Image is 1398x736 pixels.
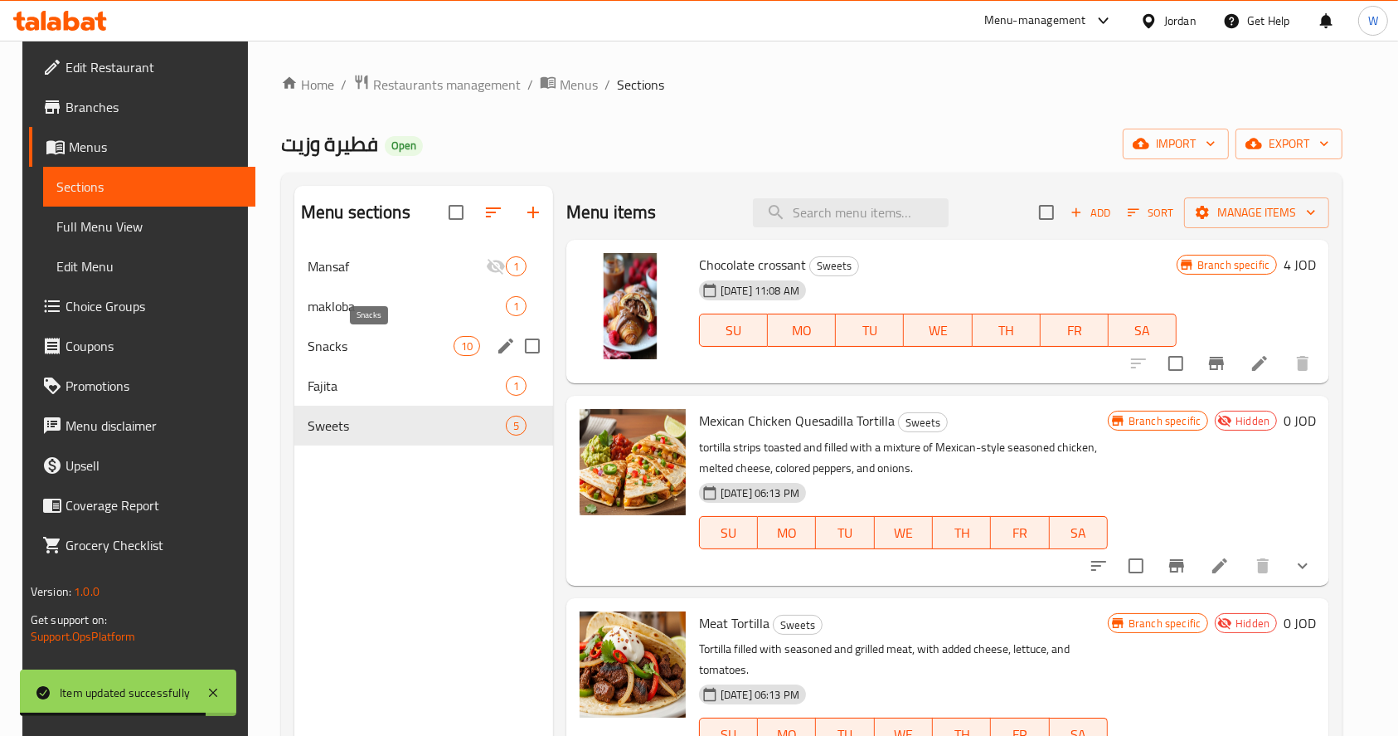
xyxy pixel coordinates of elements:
[699,252,806,277] span: Chocolate crossant
[1124,200,1177,226] button: Sort
[699,516,758,549] button: SU
[560,75,598,95] span: Menus
[439,195,473,230] span: Select all sections
[1197,202,1316,223] span: Manage items
[506,256,527,276] div: items
[29,47,256,87] a: Edit Restaurant
[493,334,518,358] button: edit
[486,256,506,276] svg: Inactive section
[998,521,1042,545] span: FR
[1115,319,1170,343] span: SA
[1249,134,1329,154] span: export
[506,376,527,396] div: items
[1191,257,1276,273] span: Branch specific
[1136,134,1216,154] span: import
[1064,200,1117,226] button: Add
[842,319,897,343] span: TU
[29,286,256,326] a: Choice Groups
[1056,521,1101,545] span: SA
[1284,409,1316,432] h6: 0 JOD
[29,366,256,406] a: Promotions
[580,409,686,515] img: Mexican Chicken Quesadilla Tortilla
[816,516,874,549] button: TU
[1119,548,1153,583] span: Select to update
[1243,546,1283,586] button: delete
[281,75,334,95] a: Home
[29,485,256,525] a: Coverage Report
[43,246,256,286] a: Edit Menu
[1117,200,1184,226] span: Sort items
[1250,353,1269,373] a: Edit menu item
[979,319,1034,343] span: TH
[1184,197,1329,228] button: Manage items
[1068,203,1113,222] span: Add
[1122,616,1207,631] span: Branch specific
[939,521,984,545] span: TH
[617,75,664,95] span: Sections
[56,177,243,197] span: Sections
[66,296,243,316] span: Choice Groups
[66,57,243,77] span: Edit Restaurant
[308,336,454,356] span: Snacks
[1283,344,1323,383] button: delete
[836,314,904,347] button: TU
[308,416,506,436] div: Sweets
[66,97,243,117] span: Branches
[66,456,243,475] span: Upsell
[43,207,256,246] a: Full Menu View
[1122,413,1207,429] span: Branch specific
[1284,253,1316,276] h6: 4 JOD
[454,339,479,354] span: 10
[29,127,256,167] a: Menus
[506,296,527,316] div: items
[1197,344,1236,383] button: Branch-specific-item
[473,193,513,232] span: Sort sections
[294,240,553,452] nav: Menu sections
[69,137,243,157] span: Menus
[899,413,947,432] span: Sweets
[706,521,751,545] span: SU
[773,615,823,635] div: Sweets
[31,609,107,631] span: Get support on:
[385,139,423,153] span: Open
[699,611,769,636] span: Meat Tortilla
[1158,346,1193,381] span: Select to update
[385,136,423,156] div: Open
[527,75,533,95] li: /
[699,437,1108,479] p: tortilla strips toasted and filled with a mixture of Mexican-style seasoned chicken, melted chees...
[1079,546,1119,586] button: sort-choices
[308,296,506,316] div: makloba
[29,446,256,485] a: Upsell
[809,256,859,276] div: Sweets
[714,283,806,299] span: [DATE] 11:08 AM
[1229,616,1276,631] span: Hidden
[294,406,553,446] div: Sweets5
[66,416,243,436] span: Menu disclaimer
[60,684,190,702] div: Item updated successfully
[373,75,521,95] span: Restaurants management
[1029,195,1064,230] span: Select section
[31,626,136,647] a: Support.OpsPlatform
[580,612,686,718] img: Meat Tortilla
[875,516,933,549] button: WE
[774,319,829,343] span: MO
[308,376,506,396] span: Fajita
[604,75,610,95] li: /
[454,336,480,356] div: items
[66,495,243,515] span: Coverage Report
[294,366,553,406] div: Fajita1
[308,256,486,276] div: Mansaf
[74,581,100,602] span: 1.0.0
[774,616,822,635] span: Sweets
[1128,203,1173,222] span: Sort
[43,167,256,207] a: Sections
[29,525,256,565] a: Grocery Checklist
[507,299,526,314] span: 1
[29,326,256,366] a: Coupons
[933,516,991,549] button: TH
[1229,413,1276,429] span: Hidden
[507,418,526,434] span: 5
[1109,314,1177,347] button: SA
[294,326,553,366] div: Snacks10edit
[66,376,243,396] span: Promotions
